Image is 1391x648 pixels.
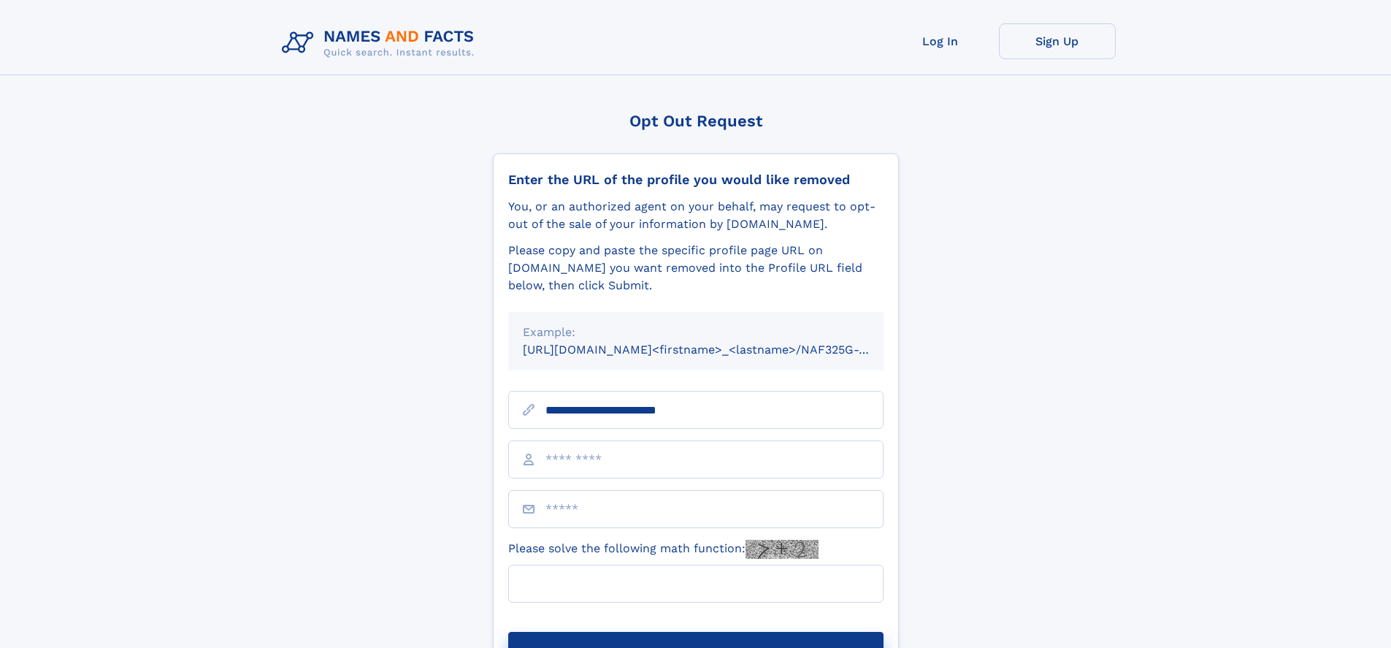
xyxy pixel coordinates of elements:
img: Logo Names and Facts [276,23,486,63]
small: [URL][DOMAIN_NAME]<firstname>_<lastname>/NAF325G-xxxxxxxx [523,343,911,357]
a: Sign Up [999,23,1116,59]
div: Please copy and paste the specific profile page URL on [DOMAIN_NAME] you want removed into the Pr... [508,242,884,294]
div: Enter the URL of the profile you would like removed [508,172,884,188]
label: Please solve the following math function: [508,540,819,559]
a: Log In [882,23,999,59]
div: Opt Out Request [493,112,899,130]
div: You, or an authorized agent on your behalf, may request to opt-out of the sale of your informatio... [508,198,884,233]
div: Example: [523,324,869,341]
